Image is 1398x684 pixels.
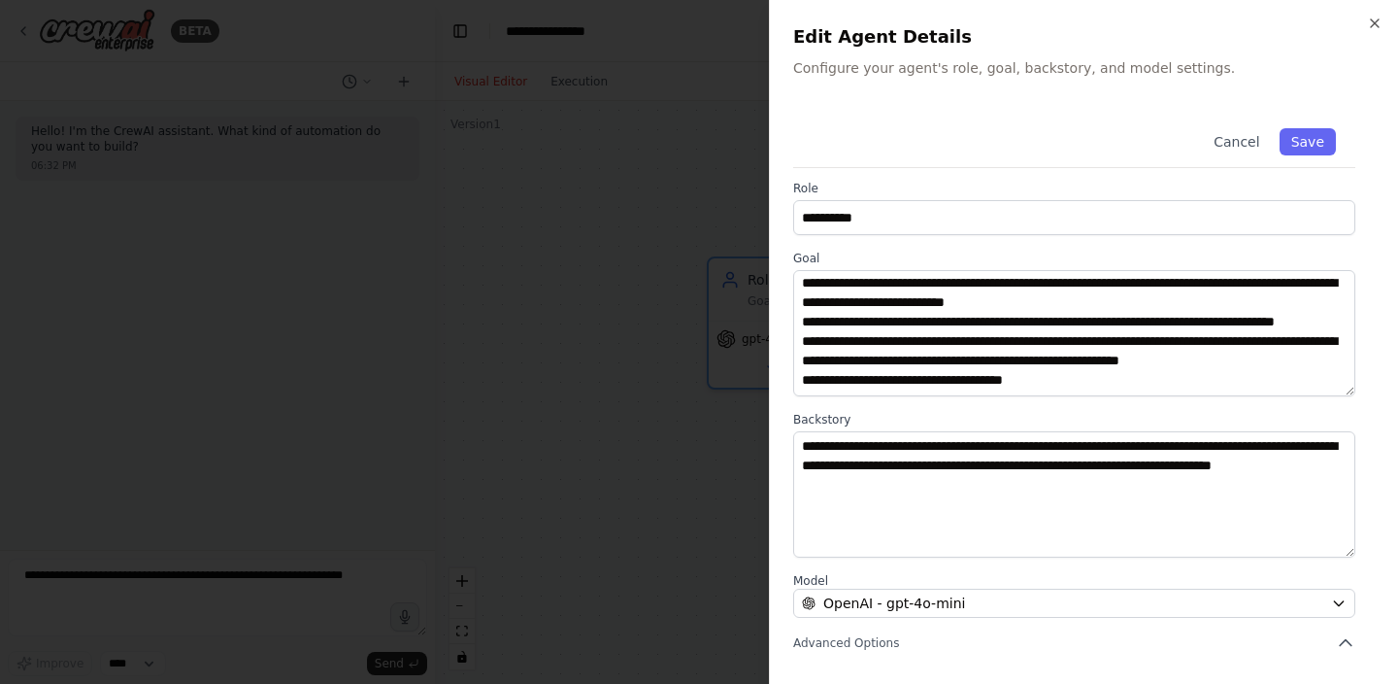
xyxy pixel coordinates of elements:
[793,58,1375,78] p: Configure your agent's role, goal, backstory, and model settings.
[823,594,965,613] span: OpenAI - gpt-4o-mini
[793,23,1375,51] h2: Edit Agent Details
[793,633,1355,653] button: Advanced Options
[1202,128,1271,155] button: Cancel
[793,589,1355,618] button: OpenAI - gpt-4o-mini
[793,635,899,651] span: Advanced Options
[1280,128,1336,155] button: Save
[793,251,1355,266] label: Goal
[793,573,1355,589] label: Model
[793,412,1355,427] label: Backstory
[793,181,1355,196] label: Role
